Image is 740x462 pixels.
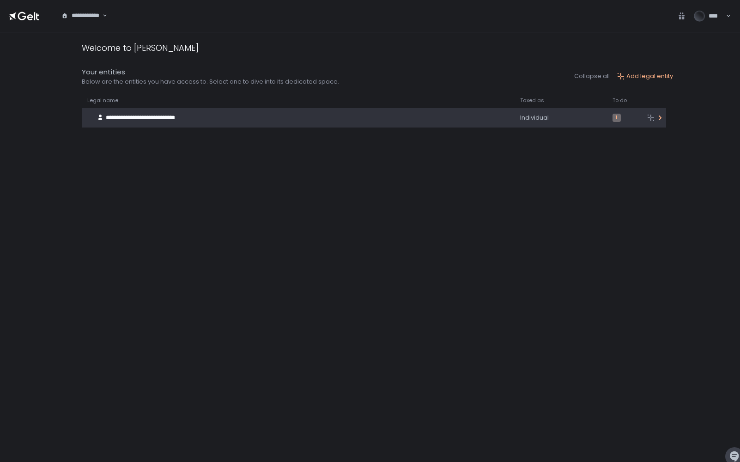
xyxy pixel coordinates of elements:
span: 1 [613,114,621,122]
div: Welcome to [PERSON_NAME] [82,42,199,54]
span: To do [613,97,627,104]
button: Collapse all [574,72,610,80]
div: Search for option [55,6,107,25]
button: Add legal entity [617,72,673,80]
div: Individual [520,114,601,122]
span: Taxed as [520,97,544,104]
div: Below are the entities you have access to. Select one to dive into its dedicated space. [82,78,339,86]
span: Legal name [87,97,118,104]
div: Your entities [82,67,339,78]
input: Search for option [101,11,102,20]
